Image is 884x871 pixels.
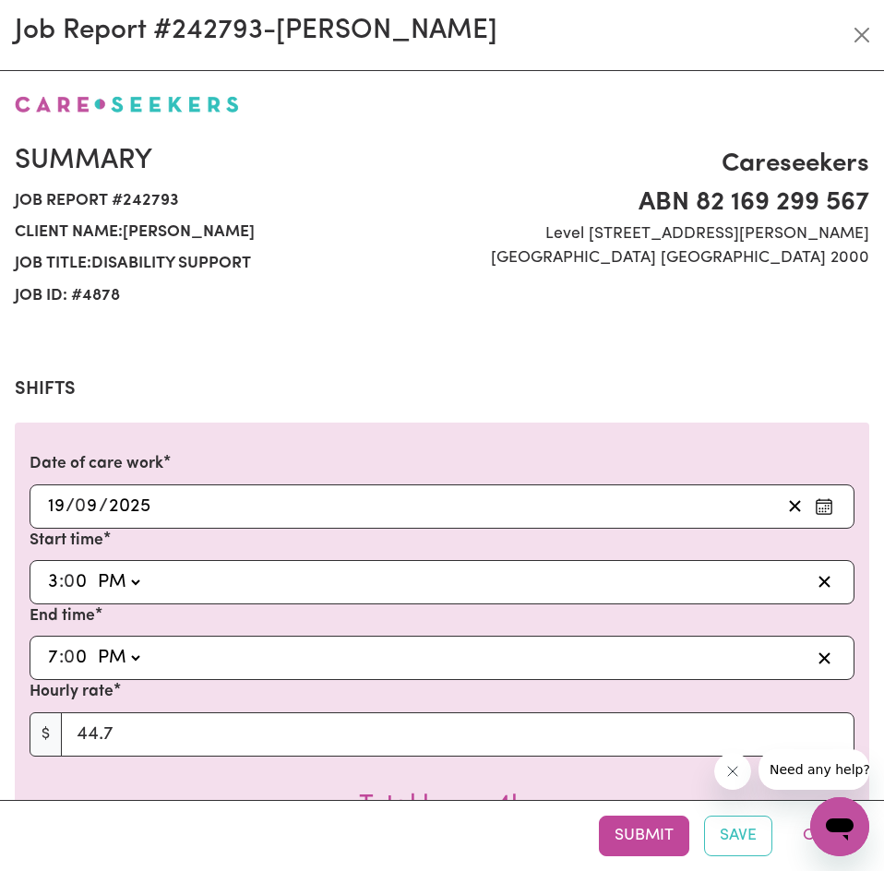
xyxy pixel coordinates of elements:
[59,648,64,668] span: :
[809,493,839,520] button: Enter the date of care work
[47,568,59,596] input: --
[714,753,751,790] iframe: Close message
[15,217,431,248] span: Client name: [PERSON_NAME]
[47,493,66,520] input: --
[30,529,103,553] label: Start time
[453,145,869,184] span: Careseekers
[15,145,431,178] h2: Summary
[781,493,809,520] button: Clear date
[65,568,89,596] input: --
[76,493,99,520] input: --
[99,496,108,517] span: /
[704,816,772,856] button: Save job report
[30,680,113,704] label: Hourly rate
[599,816,689,856] button: Submit job report
[15,96,239,113] img: Careseekers logo
[15,378,869,400] h2: Shifts
[64,649,75,667] span: 0
[15,248,431,280] span: Job title: Disability support
[47,644,59,672] input: --
[359,793,526,818] span: Total hours worked: 4 hours
[30,712,62,757] span: $
[15,185,431,217] span: Job report # 242793
[759,749,869,790] iframe: Message from company
[11,13,112,28] span: Need any help?
[847,20,877,50] button: Close
[30,452,163,476] label: Date of care work
[59,572,64,592] span: :
[810,797,869,856] iframe: Button to launch messaging window
[453,184,869,222] span: ABN 82 169 299 567
[75,497,86,516] span: 0
[64,573,75,591] span: 0
[30,604,95,628] label: End time
[453,246,869,270] span: [GEOGRAPHIC_DATA] [GEOGRAPHIC_DATA] 2000
[65,644,89,672] input: --
[15,15,497,48] h2: Job Report # 242793 - [PERSON_NAME]
[15,280,431,312] span: Job ID: # 4878
[66,496,75,517] span: /
[453,222,869,246] span: Level [STREET_ADDRESS][PERSON_NAME]
[108,493,151,520] input: ----
[787,816,869,856] button: Close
